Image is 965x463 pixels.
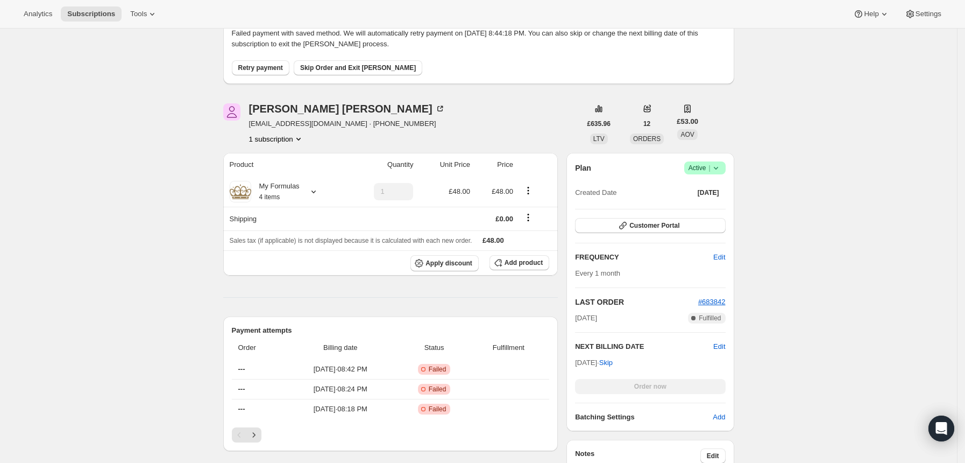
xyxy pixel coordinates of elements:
div: [PERSON_NAME] [PERSON_NAME] [249,103,445,114]
button: Add product [489,255,549,270]
th: Product [223,153,346,177]
h2: NEXT BILLING DATE [575,341,713,352]
div: Open Intercom Messenger [928,416,954,441]
span: Edit [713,252,725,263]
span: Fulfillment [474,342,543,353]
span: Status [401,342,468,353]
h2: Payment attempts [232,325,550,336]
span: LTV [593,135,605,143]
span: Failed [429,365,446,374]
span: [DATE] · [575,359,613,367]
span: Add product [505,258,543,267]
span: Sales tax (if applicable) is not displayed because it is calculated with each new order. [230,237,472,244]
h2: Plan [575,163,591,173]
span: [DATE] · 08:18 PM [287,404,394,415]
button: Subscriptions [61,6,122,22]
th: Unit Price [416,153,473,177]
button: Analytics [17,6,59,22]
span: £635.96 [587,120,611,128]
th: Order [232,336,284,360]
span: Help [864,10,878,18]
small: 4 items [259,193,280,201]
h6: Batching Settings [575,412,713,423]
span: Analytics [24,10,52,18]
span: Failed [429,385,446,394]
button: Shipping actions [520,212,537,223]
span: [EMAIL_ADDRESS][DOMAIN_NAME] · [PHONE_NUMBER] [249,118,445,129]
span: [DATE] · 08:24 PM [287,384,394,395]
span: £0.00 [495,215,513,223]
h2: LAST ORDER [575,297,698,307]
button: 12 [637,116,657,131]
span: Retry payment [238,64,283,72]
button: Retry payment [232,60,289,75]
span: Created Date [575,187,616,198]
span: Kristi Kincaid [223,103,240,121]
span: Edit [707,452,719,460]
button: Skip Order and Exit [PERSON_NAME] [294,60,422,75]
button: Product actions [249,134,304,144]
button: £635.96 [581,116,617,131]
th: Price [473,153,516,177]
span: [DATE] [698,188,719,197]
span: --- [238,405,245,413]
span: Failed [429,405,446,413]
button: Edit [713,341,725,352]
span: Apply discount [425,259,472,268]
span: £48.00 [449,187,470,195]
button: #683842 [698,297,726,307]
button: Add [706,409,732,426]
h2: FREQUENCY [575,252,713,263]
button: [DATE] [691,185,726,200]
span: £53.00 [677,116,698,127]
span: Subscriptions [67,10,115,18]
span: Billing date [287,342,394,353]
th: Shipping [223,207,346,230]
button: Skip [593,354,619,371]
th: Quantity [346,153,416,177]
span: --- [238,365,245,373]
span: [DATE] [575,313,597,324]
button: Customer Portal [575,218,725,233]
button: Help [847,6,896,22]
span: AOV [680,131,694,138]
span: Fulfilled [699,314,721,322]
span: Tools [130,10,147,18]
span: Settings [916,10,941,18]
span: Active [689,163,721,173]
button: Product actions [520,185,537,197]
p: Failed payment with saved method. We will automatically retry payment on [DATE] 8:44:18 PM. You c... [232,28,726,50]
span: £48.00 [492,187,513,195]
span: Add [713,412,725,423]
span: Skip [599,357,613,368]
span: Every 1 month [575,269,620,277]
span: Skip Order and Exit [PERSON_NAME] [300,64,416,72]
nav: Pagination [232,427,550,443]
button: Tools [124,6,164,22]
span: 12 [643,120,650,128]
span: ORDERS [633,135,661,143]
span: Customer Portal [629,221,679,230]
a: #683842 [698,298,726,306]
button: Apply discount [410,255,479,271]
div: My Formulas [251,181,300,202]
button: Next [246,427,261,443]
button: Settings [898,6,948,22]
span: £48.00 [483,236,504,244]
span: --- [238,385,245,393]
span: [DATE] · 08:42 PM [287,364,394,375]
span: | [708,164,710,172]
button: Edit [707,249,732,266]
